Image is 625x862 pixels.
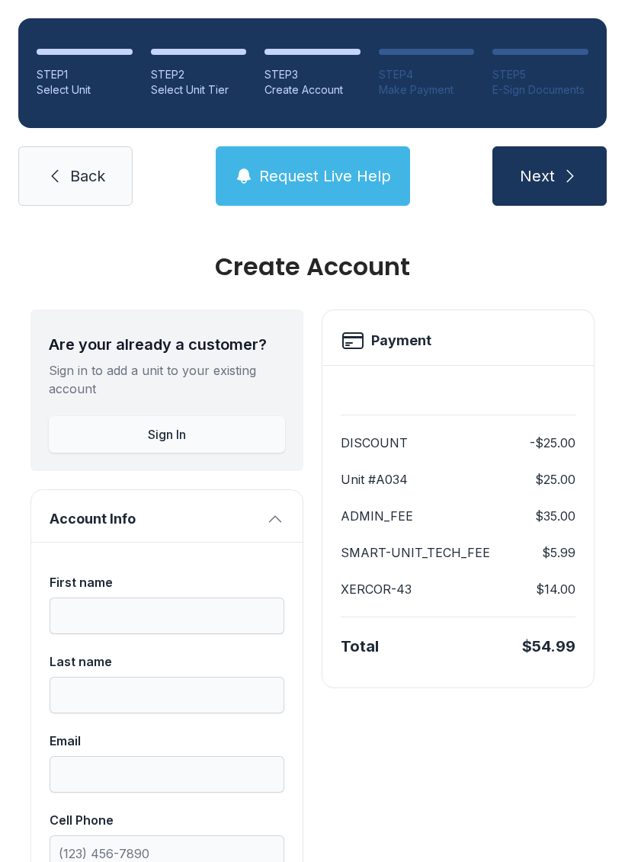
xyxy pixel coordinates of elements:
h2: Payment [371,330,431,351]
dt: Unit #A034 [341,470,408,489]
div: Make Payment [379,82,475,98]
div: STEP 3 [264,67,361,82]
dd: -$25.00 [530,434,575,452]
div: Cell Phone [50,811,284,829]
dt: DISCOUNT [341,434,408,452]
input: First name [50,598,284,634]
span: Next [520,165,555,187]
div: STEP 4 [379,67,475,82]
div: First name [50,573,284,591]
div: STEP 5 [492,67,588,82]
input: Email [50,756,284,793]
div: Are your already a customer? [49,334,285,355]
dd: $35.00 [535,507,575,525]
dd: $14.00 [536,580,575,598]
div: Sign in to add a unit to your existing account [49,361,285,398]
span: Request Live Help [259,165,391,187]
div: Create Account [30,255,595,279]
div: Last name [50,652,284,671]
span: Account Info [50,508,260,530]
div: STEP 2 [151,67,247,82]
div: Total [341,636,379,657]
dt: XERCOR-43 [341,580,412,598]
dt: ADMIN_FEE [341,507,413,525]
div: Create Account [264,82,361,98]
div: STEP 1 [37,67,133,82]
input: Last name [50,677,284,713]
div: $54.99 [522,636,575,657]
dd: $5.99 [542,543,575,562]
div: Email [50,732,284,750]
span: Sign In [148,425,186,444]
span: Back [70,165,105,187]
div: Select Unit [37,82,133,98]
div: E-Sign Documents [492,82,588,98]
div: Select Unit Tier [151,82,247,98]
button: Account Info [31,490,303,542]
dd: $25.00 [535,470,575,489]
dt: SMART-UNIT_TECH_FEE [341,543,490,562]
